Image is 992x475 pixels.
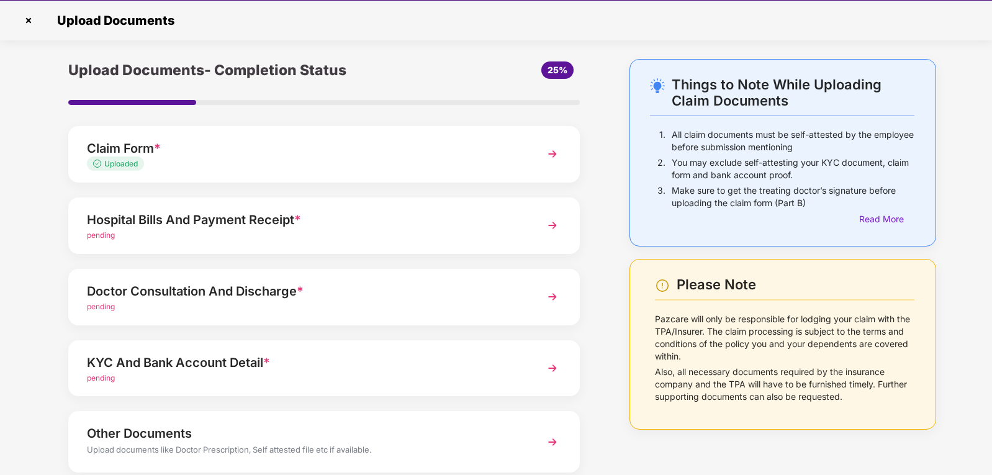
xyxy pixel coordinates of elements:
div: Doctor Consultation And Discharge [87,281,521,301]
div: Hospital Bills And Payment Receipt [87,210,521,230]
span: pending [87,302,115,311]
p: You may exclude self-attesting your KYC document, claim form and bank account proof. [672,156,914,181]
div: Claim Form [87,138,521,158]
div: Read More [859,212,914,226]
span: Uploaded [104,159,138,168]
img: svg+xml;base64,PHN2ZyBpZD0iTmV4dCIgeG1sbnM9Imh0dHA6Ly93d3cudzMub3JnLzIwMDAvc3ZnIiB3aWR0aD0iMzYiIG... [541,286,564,308]
div: Other Documents [87,423,521,443]
div: Upload Documents- Completion Status [68,59,409,81]
img: svg+xml;base64,PHN2ZyBpZD0iTmV4dCIgeG1sbnM9Imh0dHA6Ly93d3cudzMub3JnLzIwMDAvc3ZnIiB3aWR0aD0iMzYiIG... [541,357,564,379]
span: 25% [548,65,567,75]
span: pending [87,373,115,382]
p: Pazcare will only be responsible for lodging your claim with the TPA/Insurer. The claim processin... [655,313,914,363]
p: 2. [657,156,665,181]
div: Upload documents like Doctor Prescription, Self attested file etc if available. [87,443,521,459]
p: 1. [659,129,665,153]
img: svg+xml;base64,PHN2ZyBpZD0iV2FybmluZ18tXzI0eDI0IiBkYXRhLW5hbWU9Ildhcm5pbmcgLSAyNHgyNCIgeG1sbnM9Im... [655,278,670,293]
img: svg+xml;base64,PHN2ZyB4bWxucz0iaHR0cDovL3d3dy53My5vcmcvMjAwMC9zdmciIHdpZHRoPSIxMy4zMzMiIGhlaWdodD... [93,160,104,168]
p: All claim documents must be self-attested by the employee before submission mentioning [672,129,914,153]
p: Also, all necessary documents required by the insurance company and the TPA will have to be furni... [655,366,914,403]
div: KYC And Bank Account Detail [87,353,521,373]
img: svg+xml;base64,PHN2ZyB4bWxucz0iaHR0cDovL3d3dy53My5vcmcvMjAwMC9zdmciIHdpZHRoPSIyNC4wOTMiIGhlaWdodD... [650,78,665,93]
img: svg+xml;base64,PHN2ZyBpZD0iTmV4dCIgeG1sbnM9Imh0dHA6Ly93d3cudzMub3JnLzIwMDAvc3ZnIiB3aWR0aD0iMzYiIG... [541,431,564,453]
img: svg+xml;base64,PHN2ZyBpZD0iQ3Jvc3MtMzJ4MzIiIHhtbG5zPSJodHRwOi8vd3d3LnczLm9yZy8yMDAwL3N2ZyIgd2lkdG... [19,11,38,30]
div: Please Note [677,276,914,293]
span: pending [87,230,115,240]
img: svg+xml;base64,PHN2ZyBpZD0iTmV4dCIgeG1sbnM9Imh0dHA6Ly93d3cudzMub3JnLzIwMDAvc3ZnIiB3aWR0aD0iMzYiIG... [541,214,564,237]
p: Make sure to get the treating doctor’s signature before uploading the claim form (Part B) [672,184,914,209]
img: svg+xml;base64,PHN2ZyBpZD0iTmV4dCIgeG1sbnM9Imh0dHA6Ly93d3cudzMub3JnLzIwMDAvc3ZnIiB3aWR0aD0iMzYiIG... [541,143,564,165]
p: 3. [657,184,665,209]
div: Things to Note While Uploading Claim Documents [672,76,914,109]
span: Upload Documents [45,13,181,28]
